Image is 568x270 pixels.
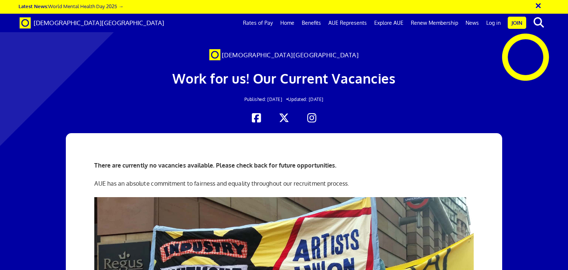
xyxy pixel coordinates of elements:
a: Join [508,17,526,29]
a: Home [277,14,298,32]
a: News [462,14,483,32]
a: Log in [483,14,504,32]
button: search [528,15,550,30]
a: Rates of Pay [239,14,277,32]
span: Published: [DATE] • [244,97,288,102]
span: [DEMOGRAPHIC_DATA][GEOGRAPHIC_DATA] [222,51,359,59]
a: Latest News:World Mental Health Day 2025 → [18,3,123,9]
a: Explore AUE [371,14,407,32]
strong: Latest News: [18,3,48,9]
a: Brand [DEMOGRAPHIC_DATA][GEOGRAPHIC_DATA] [14,14,170,32]
span: [DEMOGRAPHIC_DATA][GEOGRAPHIC_DATA] [34,19,164,27]
b: There are currently no vacancies available. Please check back for future opportunities. [94,162,337,169]
a: Renew Membership [407,14,462,32]
p: AUE has an absolute commitment to fairness and equality throughout our recruitment process. [94,179,473,188]
h2: Updated: [DATE] [110,97,459,102]
span: Work for us! Our Current Vacancies [172,70,395,87]
a: Benefits [298,14,325,32]
a: AUE Represents [325,14,371,32]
